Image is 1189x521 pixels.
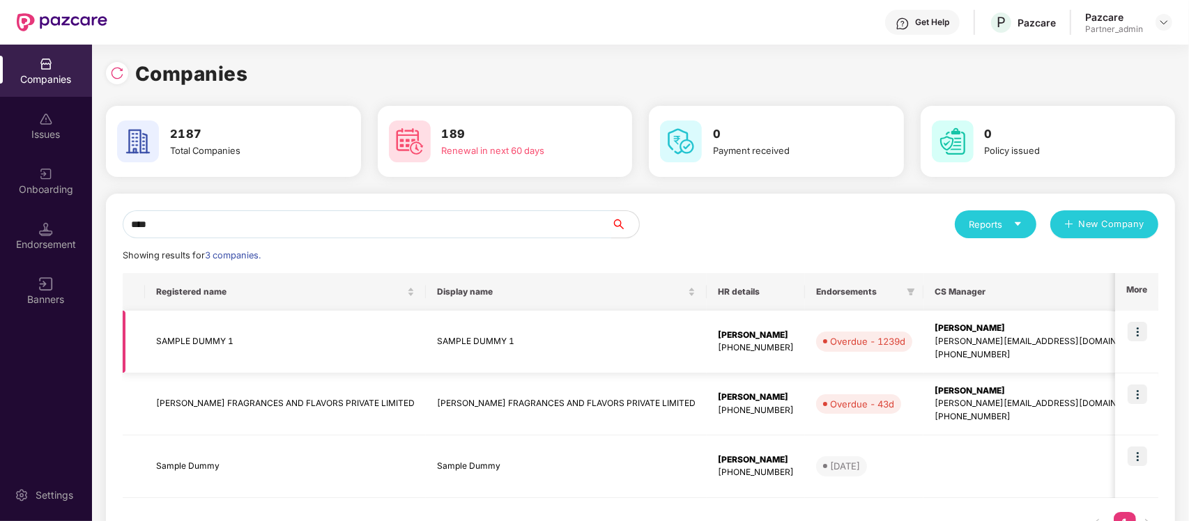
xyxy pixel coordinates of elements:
div: Renewal in next 60 days [442,143,593,157]
span: plus [1064,219,1073,231]
h3: 0 [713,125,864,143]
div: [PHONE_NUMBER] [935,348,1148,361]
td: SAMPLE DUMMY 1 [426,311,707,373]
div: Get Help [915,17,949,28]
div: Total Companies [170,143,321,157]
img: svg+xml;base64,PHN2ZyB4bWxucz0iaHR0cDovL3d3dy53My5vcmcvMjAwMC9zdmciIHdpZHRoPSI2MCIgaGVpZ2h0PSI2MC... [660,120,702,162]
span: CS Manager [935,286,1137,297]
td: [PERSON_NAME] FRAGRANCES AND FLAVORS PRIVATE LIMITED [426,373,707,436]
span: filter [907,288,915,296]
td: [PERSON_NAME] FRAGRANCES AND FLAVORS PRIVATE LIMITED [145,373,426,436]
th: More [1115,273,1158,311]
h1: Companies [135,59,248,89]
span: Registered name [156,286,404,297]
span: Display name [437,286,685,297]
img: svg+xml;base64,PHN2ZyB4bWxucz0iaHR0cDovL3d3dy53My5vcmcvMjAwMC9zdmciIHdpZHRoPSI2MCIgaGVpZ2h0PSI2MC... [389,120,431,162]
img: svg+xml;base64,PHN2ZyBpZD0iSXNzdWVzX2Rpc2FibGVkIiB4bWxucz0iaHR0cDovL3d3dy53My5vcmcvMjAwMC9zdmciIH... [39,112,53,126]
span: 3 companies. [205,250,261,260]
div: Pazcare [1085,10,1143,24]
div: [PHONE_NUMBER] [718,404,794,417]
div: [PERSON_NAME] [718,391,794,404]
div: [PHONE_NUMBER] [718,466,794,479]
button: search [611,210,640,238]
button: plusNew Company [1050,210,1158,238]
span: search [611,219,639,230]
span: Showing results for [123,250,261,260]
td: SAMPLE DUMMY 1 [145,311,426,373]
img: New Pazcare Logo [17,13,107,31]
div: [PHONE_NUMBER] [718,341,794,355]
h3: 2187 [170,125,321,143]
th: Display name [426,273,707,311]
span: Endorsements [816,286,901,297]
div: Policy issued [985,143,1136,157]
h3: 0 [985,125,1136,143]
th: HR details [707,273,805,311]
img: svg+xml;base64,PHN2ZyB3aWR0aD0iMTQuNSIgaGVpZ2h0PSIxNC41IiB2aWV3Qm94PSIwIDAgMTYgMTYiIGZpbGw9Im5vbm... [39,222,53,236]
img: icon [1128,322,1147,341]
div: Overdue - 43d [830,397,894,411]
span: caret-down [1013,219,1022,228]
div: Payment received [713,143,864,157]
div: [DATE] [830,459,860,473]
div: [PERSON_NAME] [718,329,794,342]
img: svg+xml;base64,PHN2ZyB3aWR0aD0iMjAiIGhlaWdodD0iMjAiIHZpZXdCb3g9IjAgMCAyMCAyMCIgZmlsbD0ibm9uZSIgeG... [39,167,53,181]
div: [PERSON_NAME] [935,384,1148,398]
img: svg+xml;base64,PHN2ZyBpZD0iUmVsb2FkLTMyeDMyIiB4bWxucz0iaHR0cDovL3d3dy53My5vcmcvMjAwMC9zdmciIHdpZH... [110,66,124,80]
div: [PERSON_NAME] [935,322,1148,335]
div: Settings [31,488,77,502]
img: icon [1128,446,1147,466]
img: svg+xml;base64,PHN2ZyB3aWR0aD0iMTYiIGhlaWdodD0iMTYiIHZpZXdCb3g9IjAgMCAxNiAxNiIgZmlsbD0ibm9uZSIgeG... [39,277,53,291]
img: svg+xml;base64,PHN2ZyB4bWxucz0iaHR0cDovL3d3dy53My5vcmcvMjAwMC9zdmciIHdpZHRoPSI2MCIgaGVpZ2h0PSI2MC... [117,120,159,162]
img: svg+xml;base64,PHN2ZyBpZD0iSGVscC0zMngzMiIgeG1sbnM9Imh0dHA6Ly93d3cudzMub3JnLzIwMDAvc3ZnIiB3aWR0aD... [896,17,910,31]
img: svg+xml;base64,PHN2ZyBpZD0iU2V0dGluZy0yMHgyMCIgeG1sbnM9Imh0dHA6Ly93d3cudzMub3JnLzIwMDAvc3ZnIiB3aW... [15,488,29,502]
div: Pazcare [1018,16,1056,29]
div: Reports [969,217,1022,231]
div: [PERSON_NAME][EMAIL_ADDRESS][DOMAIN_NAME] [935,335,1148,348]
div: [PERSON_NAME] [718,453,794,467]
img: svg+xml;base64,PHN2ZyB4bWxucz0iaHR0cDovL3d3dy53My5vcmcvMjAwMC9zdmciIHdpZHRoPSI2MCIgaGVpZ2h0PSI2MC... [932,120,974,162]
div: Partner_admin [1085,24,1143,35]
img: icon [1128,384,1147,404]
img: svg+xml;base64,PHN2ZyBpZD0iQ29tcGFuaWVzIiB4bWxucz0iaHR0cDovL3d3dy53My5vcmcvMjAwMC9zdmciIHdpZHRoPS... [39,57,53,71]
div: [PERSON_NAME][EMAIL_ADDRESS][DOMAIN_NAME] [935,397,1148,410]
span: P [997,14,1006,31]
th: Registered name [145,273,426,311]
td: Sample Dummy [145,435,426,498]
img: svg+xml;base64,PHN2ZyBpZD0iRHJvcGRvd24tMzJ4MzIiIHhtbG5zPSJodHRwOi8vd3d3LnczLm9yZy8yMDAwL3N2ZyIgd2... [1158,17,1169,28]
div: [PHONE_NUMBER] [935,410,1148,423]
span: New Company [1079,217,1145,231]
h3: 189 [442,125,593,143]
span: filter [904,283,918,300]
div: Overdue - 1239d [830,334,905,348]
td: Sample Dummy [426,435,707,498]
